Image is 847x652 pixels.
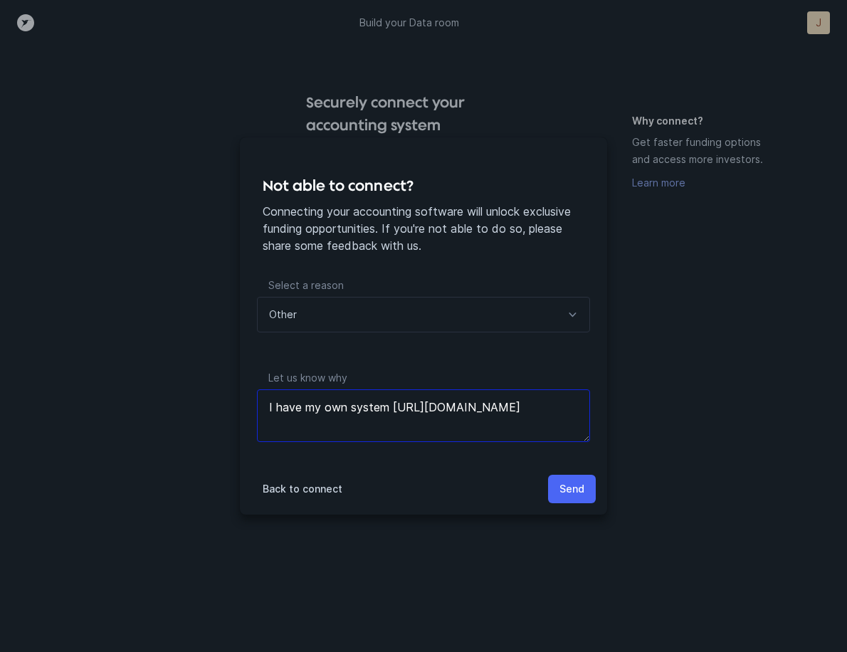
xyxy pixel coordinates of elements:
[257,277,590,297] p: Select a reason
[263,174,584,197] h4: Not able to connect?
[269,306,297,323] p: Other
[263,203,584,254] p: Connecting your accounting software will unlock exclusive funding opportunities. If you're not ab...
[257,389,590,442] textarea: I have my own system [URL][DOMAIN_NAME]
[251,475,354,503] button: Back to connect
[263,480,342,498] p: Back to connect
[548,475,596,503] button: Send
[559,480,584,498] p: Send
[257,369,590,389] p: Let us know why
